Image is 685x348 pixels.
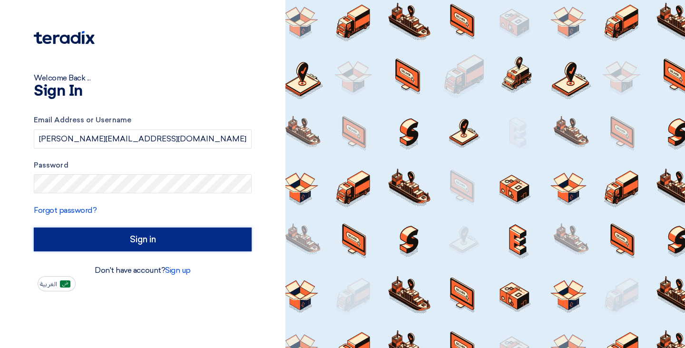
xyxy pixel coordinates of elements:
[34,31,95,44] img: Teradix logo
[38,276,76,291] button: العربية
[34,72,252,84] div: Welcome Back ...
[34,228,252,251] input: Sign in
[34,129,252,149] input: Enter your business email or username
[34,160,252,171] label: Password
[60,280,70,288] img: ar-AR.png
[165,266,191,275] a: Sign up
[34,206,97,215] a: Forgot password?
[40,281,57,288] span: العربية
[34,84,252,99] h1: Sign In
[34,265,252,276] div: Don't have account?
[34,115,252,126] label: Email Address or Username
